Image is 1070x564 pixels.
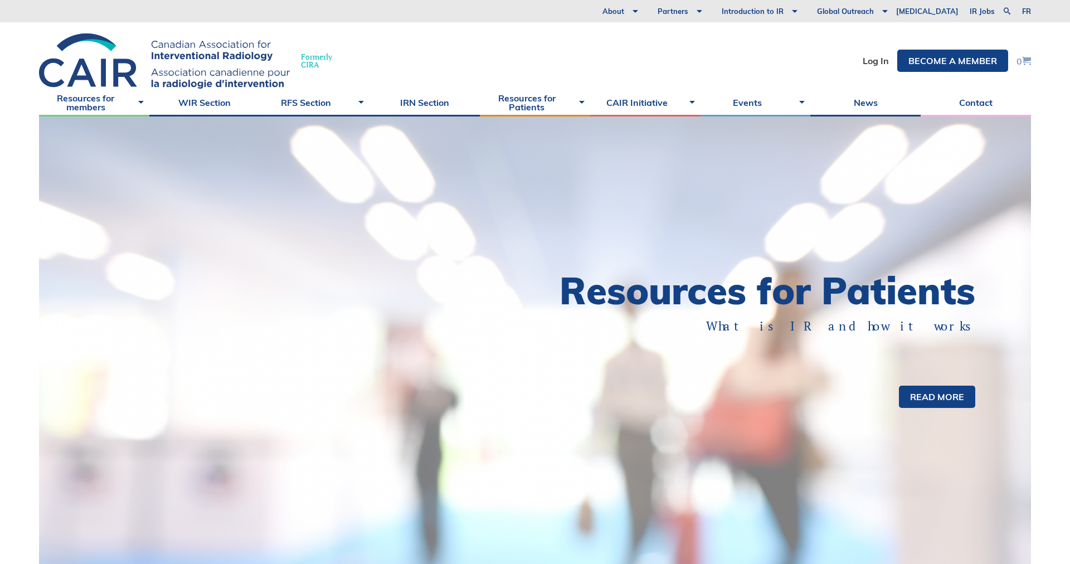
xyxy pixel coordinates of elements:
img: CIRA [39,33,290,89]
p: What is IR and how it works [574,318,975,335]
a: WIR Section [149,89,260,116]
span: Formerly CIRA [301,53,332,69]
a: Become a member [897,50,1008,72]
a: CAIR Initiative [590,89,701,116]
a: Resources for members [39,89,149,116]
a: News [810,89,921,116]
a: IRN Section [369,89,480,116]
a: Contact [921,89,1031,116]
h1: Resources for Patients [535,272,975,309]
a: RFS Section [260,89,370,116]
a: 0 [1016,56,1031,66]
a: Resources for Patients [480,89,590,116]
a: FormerlyCIRA [39,33,343,89]
a: Log In [863,56,889,65]
a: fr [1022,8,1031,15]
a: Events [701,89,811,116]
a: Read more [899,386,975,408]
